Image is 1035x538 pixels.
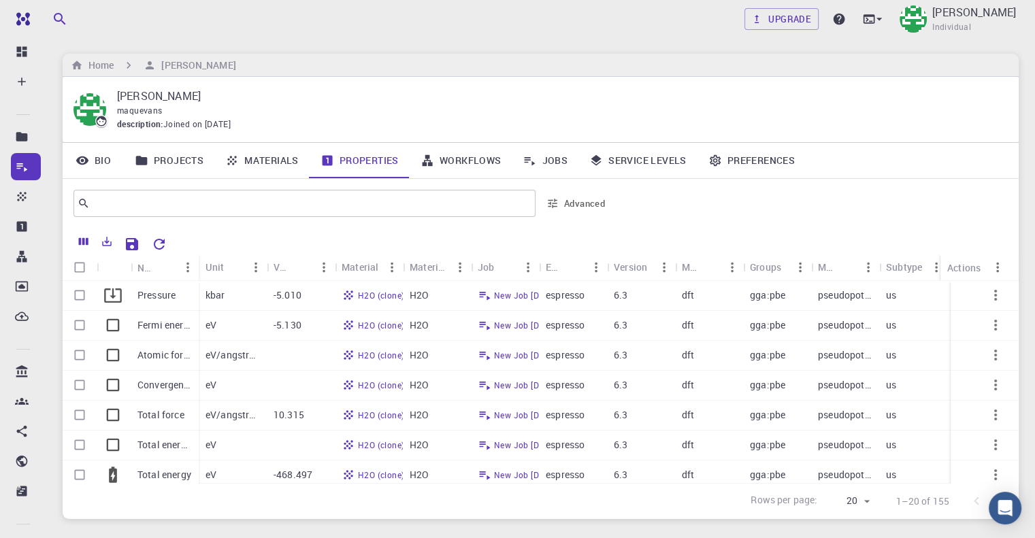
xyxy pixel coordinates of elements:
a: Service Levels [578,143,697,178]
p: us [886,438,896,452]
a: New Job [DATE] 18:32 PM [478,438,597,452]
a: H2O (clone) [342,348,404,362]
button: Save Explorer Settings [118,231,146,258]
p: espresso [546,378,585,392]
p: pseudopotential [818,438,872,452]
p: dft [682,438,694,452]
p: eV [206,438,216,452]
p: H2O [410,288,429,302]
p: gga:pbe [750,318,785,332]
button: Menu [987,256,1008,278]
button: Advanced [541,192,612,214]
img: logo [11,12,30,26]
a: H2O (clone) [342,318,404,332]
p: dft [682,348,694,362]
p: dft [682,288,694,302]
a: New Job [DATE] 18:32 PM [478,288,597,302]
div: Material Formula [403,254,471,280]
button: Sort [155,256,177,278]
p: gga:pbe [750,468,785,482]
p: eV [206,378,216,392]
p: us [886,468,896,482]
p: pseudopotential [818,468,872,482]
p: H2O [410,468,429,482]
p: 6.3 [614,288,627,302]
div: Model [682,254,700,280]
div: Engine [546,254,563,280]
div: Version [614,254,647,280]
button: Sort [700,256,721,278]
div: Actions [940,254,1008,281]
a: Bio [63,143,124,178]
div: Unit [206,254,225,280]
p: pseudopotential [818,378,872,392]
p: kbar [206,288,225,302]
a: New Job [DATE] 18:32 PM [478,318,597,332]
p: eV [206,468,216,482]
p: espresso [546,438,585,452]
p: us [886,378,896,392]
a: Properties [310,143,410,178]
div: Value [267,254,335,280]
span: description : [117,118,163,131]
p: espresso [546,318,585,332]
div: Open Intercom Messenger [989,492,1021,524]
a: Projects [124,143,214,178]
p: pseudopotential [818,288,872,302]
button: Columns [72,231,95,252]
button: Sort [836,256,857,278]
p: 6.3 [614,468,627,482]
a: Materials [214,143,310,178]
button: Menu [721,256,743,278]
button: Go to next page [990,488,1017,515]
p: us [886,288,896,302]
button: Sort [291,256,313,278]
p: espresso [546,288,585,302]
div: Job [478,254,494,280]
p: Rows per page: [751,493,817,509]
p: dft [682,378,694,392]
h6: [PERSON_NAME] [156,58,235,73]
button: Menu [177,256,199,278]
div: Unit [199,254,267,280]
span: Joined on [DATE] [163,118,231,131]
img: Mary Quenie Velasco [900,5,927,33]
button: Menu [517,256,539,278]
div: Material [342,254,378,280]
p: eV/angstrom [206,408,260,422]
p: Pressure [137,288,176,302]
p: Atomic forces [137,348,192,362]
p: Total energy [137,468,191,482]
p: 6.3 [614,408,627,422]
p: H2O [410,378,429,392]
p: dft [682,468,694,482]
span: Individual [932,20,971,34]
a: Workflows [410,143,512,178]
p: 6.3 [614,318,627,332]
p: H2O [410,408,429,422]
div: Version [607,254,675,280]
div: 20 [823,491,874,511]
div: Engine [539,254,607,280]
span: maquevans [117,105,163,116]
a: New Job [DATE] 18:32 PM [478,408,597,422]
button: Menu [313,256,335,278]
div: Material [335,254,403,280]
h6: Home [83,58,114,73]
a: Preferences [697,143,806,178]
p: dft [682,408,694,422]
div: Icon [97,254,131,281]
button: Menu [381,256,403,278]
p: gga:pbe [750,408,785,422]
a: Jobs [512,143,578,178]
button: Menu [789,256,811,278]
p: H2O [410,318,429,332]
a: New Job [DATE] 18:32 PM [478,468,597,482]
button: Reset Explorer Settings [146,231,173,258]
a: H2O (clone) [342,468,404,482]
a: New Job [DATE] 18:32 PM [478,378,597,392]
button: Menu [449,256,471,278]
p: 6.3 [614,348,627,362]
p: espresso [546,408,585,422]
p: us [886,318,896,332]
